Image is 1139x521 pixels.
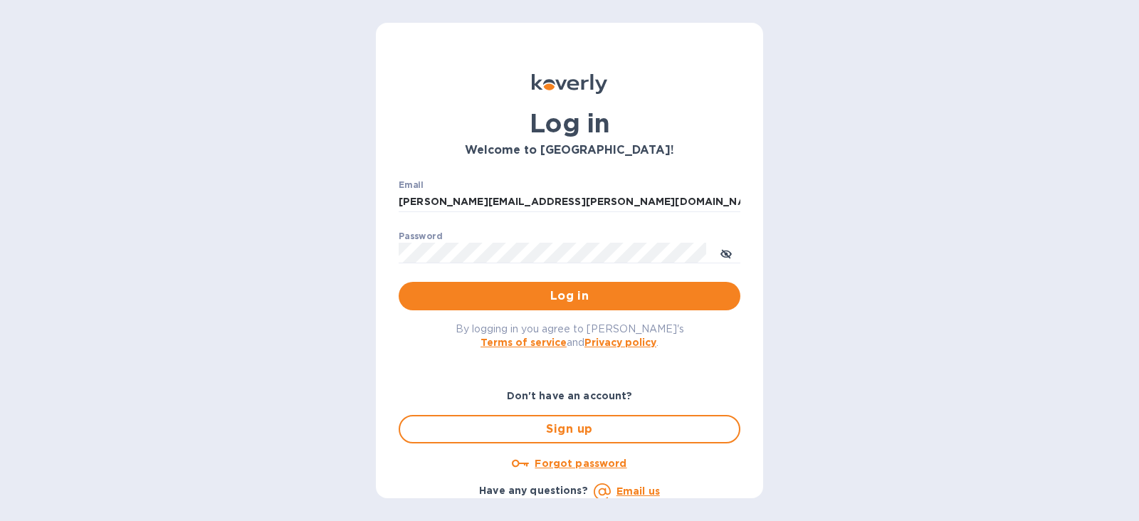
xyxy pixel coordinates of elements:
[399,108,740,138] h1: Log in
[532,74,607,94] img: Koverly
[399,415,740,443] button: Sign up
[411,421,728,438] span: Sign up
[481,337,567,348] a: Terms of service
[535,458,626,469] u: Forgot password
[399,282,740,310] button: Log in
[616,485,660,497] a: Email us
[410,288,729,305] span: Log in
[399,181,424,189] label: Email
[584,337,656,348] a: Privacy policy
[507,390,633,401] b: Don't have an account?
[712,238,740,267] button: toggle password visibility
[399,191,740,213] input: Enter email address
[399,232,442,241] label: Password
[399,144,740,157] h3: Welcome to [GEOGRAPHIC_DATA]!
[479,485,588,496] b: Have any questions?
[456,323,684,348] span: By logging in you agree to [PERSON_NAME]'s and .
